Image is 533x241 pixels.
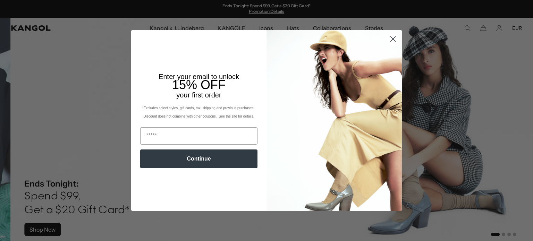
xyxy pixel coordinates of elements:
span: Enter your email to unlock [159,73,239,80]
button: Close dialog [387,33,399,45]
span: *Excludes select styles, gift cards, tax, shipping and previous purchases. Discount does not comb... [142,106,255,118]
img: 93be19ad-e773-4382-80b9-c9d740c9197f.jpeg [266,30,402,210]
span: your first order [176,91,221,99]
input: Email [140,127,257,145]
span: 15% OFF [172,78,226,92]
button: Continue [140,149,257,168]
